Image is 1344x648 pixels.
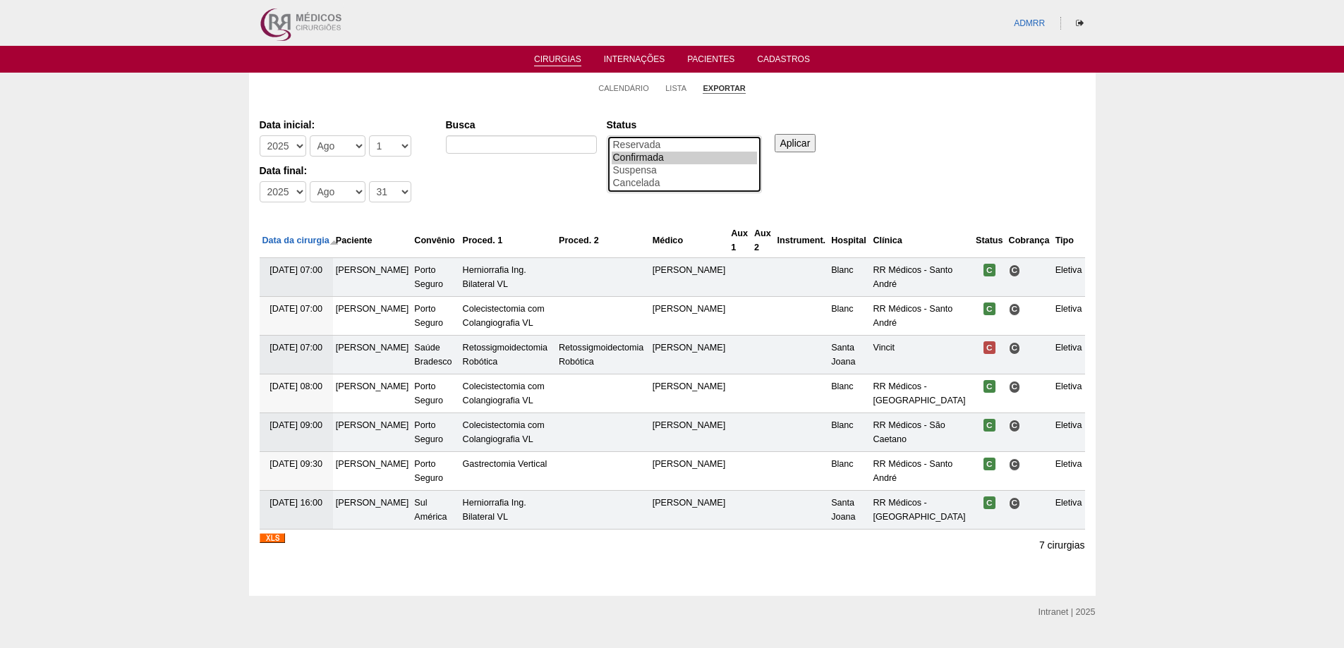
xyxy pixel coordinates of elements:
td: Porto Seguro [411,452,459,491]
label: Data inicial: [260,118,432,132]
th: Hospital [828,224,870,258]
a: Data da cirurgia [262,236,339,245]
img: XLS [260,533,285,543]
th: Médico [650,224,729,258]
th: Cobrança [1006,224,1053,258]
span: Confirmada [983,380,995,393]
td: [PERSON_NAME] [333,258,412,297]
span: [DATE] 16:00 [270,498,322,508]
option: Suspensa [612,164,757,177]
td: Porto Seguro [411,413,459,452]
td: [PERSON_NAME] [650,413,729,452]
td: Blanc [828,374,870,413]
td: Eletiva [1053,297,1085,336]
img: ordem decrescente [329,237,339,246]
td: Herniorrafia Ing. Bilateral VL [460,258,556,297]
input: Aplicar [775,134,816,152]
label: Data final: [260,164,432,178]
label: Status [607,118,762,132]
span: Consultório [1009,458,1021,470]
i: Sair [1076,19,1084,27]
td: [PERSON_NAME] [650,258,729,297]
td: Eletiva [1053,452,1085,491]
a: Internações [604,54,665,68]
td: Blanc [828,413,870,452]
a: Exportar [703,83,745,94]
td: Blanc [828,452,870,491]
td: Santa Joana [828,336,870,374]
td: RR Médicos - [GEOGRAPHIC_DATA] [871,374,974,413]
td: Eletiva [1053,491,1085,530]
td: [PERSON_NAME] [333,452,412,491]
th: Proced. 2 [556,224,650,258]
span: Confirmada [983,496,995,509]
option: Confirmada [612,152,757,164]
span: [DATE] 07:00 [270,265,322,275]
th: Clínica [871,224,974,258]
th: Tipo [1053,224,1085,258]
a: Cadastros [757,54,810,68]
td: Eletiva [1053,336,1085,374]
span: [DATE] 08:00 [270,381,322,391]
td: RR Médicos - Santo André [871,297,974,336]
td: RR Médicos - São Caetano [871,413,974,452]
span: Cancelada [983,341,995,354]
span: Consultório [1009,381,1021,393]
a: Pacientes [687,54,734,68]
td: [PERSON_NAME] [650,374,729,413]
td: Blanc [828,297,870,336]
a: Lista [665,83,686,93]
td: Colecistectomia com Colangiografia VL [460,297,556,336]
span: Consultório [1009,303,1021,315]
span: [DATE] 07:00 [270,343,322,353]
td: Herniorrafia Ing. Bilateral VL [460,491,556,530]
span: Confirmada [983,302,995,315]
td: Blanc [828,258,870,297]
td: Porto Seguro [411,374,459,413]
span: [DATE] 09:00 [270,420,322,430]
th: Instrument. [775,224,829,258]
a: Calendário [598,83,649,93]
span: Confirmada [983,419,995,432]
td: Saúde Bradesco [411,336,459,374]
td: Eletiva [1053,258,1085,297]
td: RR Médicos - Santo André [871,258,974,297]
td: Colecistectomia com Colangiografia VL [460,413,556,452]
th: Aux 1 [728,224,751,258]
td: Gastrectomia Vertical [460,452,556,491]
span: Consultório [1009,264,1021,276]
td: [PERSON_NAME] [333,491,412,530]
input: Digite os termos que você deseja procurar. [446,135,597,154]
td: Vincit [871,336,974,374]
label: Busca [446,118,597,132]
div: Intranet | 2025 [1039,605,1096,619]
td: Retossigmoidectomia Robótica [460,336,556,374]
td: Santa Joana [828,491,870,530]
span: Consultório [1009,497,1021,509]
td: [PERSON_NAME] [650,336,729,374]
td: Sul América [411,491,459,530]
td: Eletiva [1053,413,1085,452]
span: Consultório [1009,420,1021,432]
td: [PERSON_NAME] [333,374,412,413]
a: Cirurgias [534,54,581,66]
td: Retossigmoidectomia Robótica [556,336,650,374]
td: Colecistectomia com Colangiografia VL [460,374,556,413]
td: [PERSON_NAME] [333,336,412,374]
option: Reservada [612,139,757,152]
td: Eletiva [1053,374,1085,413]
td: Porto Seguro [411,258,459,297]
p: 7 cirurgias [1039,539,1085,552]
span: Confirmada [983,264,995,276]
span: Consultório [1009,342,1021,354]
td: [PERSON_NAME] [333,413,412,452]
td: [PERSON_NAME] [650,297,729,336]
option: Cancelada [612,177,757,190]
td: [PERSON_NAME] [333,297,412,336]
th: Proced. 1 [460,224,556,258]
td: RR Médicos - Santo André [871,452,974,491]
td: RR Médicos - [GEOGRAPHIC_DATA] [871,491,974,530]
th: Paciente [333,224,412,258]
span: Confirmada [983,458,995,470]
td: Porto Seguro [411,297,459,336]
